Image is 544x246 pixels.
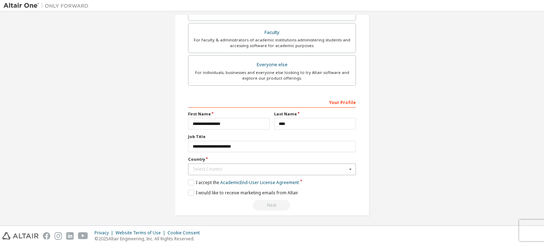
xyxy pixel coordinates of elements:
[188,111,270,117] label: First Name
[188,134,356,139] label: Job Title
[220,179,299,185] a: Academic End-User License Agreement
[193,167,347,171] div: Select Country
[193,60,351,70] div: Everyone else
[66,232,74,240] img: linkedin.svg
[78,232,88,240] img: youtube.svg
[188,156,356,162] label: Country
[188,179,299,185] label: I accept the
[55,232,62,240] img: instagram.svg
[95,236,204,242] p: © 2025 Altair Engineering, Inc. All Rights Reserved.
[188,96,356,108] div: Your Profile
[2,232,39,240] img: altair_logo.svg
[193,28,351,38] div: Faculty
[95,230,115,236] div: Privacy
[168,230,204,236] div: Cookie Consent
[43,232,50,240] img: facebook.svg
[193,37,351,48] div: For faculty & administrators of academic institutions administering students and accessing softwa...
[188,200,356,211] div: Read and acccept EULA to continue
[4,2,92,9] img: Altair One
[193,70,351,81] div: For individuals, businesses and everyone else looking to try Altair software and explore our prod...
[274,111,356,117] label: Last Name
[188,190,298,196] label: I would like to receive marketing emails from Altair
[115,230,168,236] div: Website Terms of Use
